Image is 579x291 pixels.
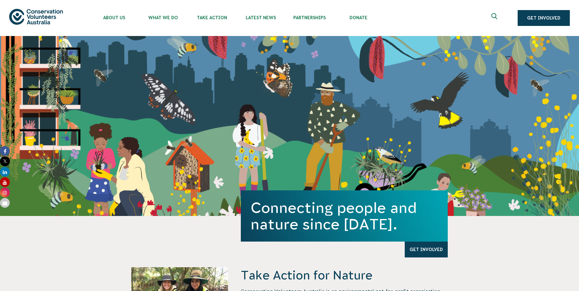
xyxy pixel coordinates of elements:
span: Expand search box [491,13,499,23]
button: Expand search box Close search box [488,11,502,25]
span: Latest News [236,15,285,20]
img: logo.svg [9,9,63,24]
a: Get Involved [518,10,570,26]
span: Partnerships [285,15,334,20]
a: Get Involved [405,242,448,257]
span: Donate [334,15,383,20]
h1: Connecting people and nature since [DATE]. [251,199,438,232]
h4: Take Action for Nature [241,267,448,283]
span: Take Action [187,15,236,20]
span: About Us [90,15,139,20]
span: What We Do [139,15,187,20]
